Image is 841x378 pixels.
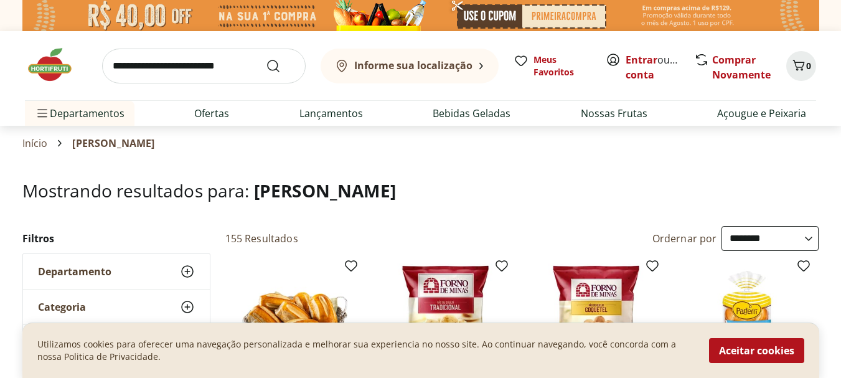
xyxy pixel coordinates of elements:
button: Departamento [23,254,210,289]
button: Menu [35,98,50,128]
a: Bebidas Geladas [433,106,510,121]
span: Departamentos [35,98,125,128]
a: Açougue e Peixaria [717,106,806,121]
a: Meus Favoritos [514,54,591,78]
a: Lançamentos [299,106,363,121]
button: Informe sua localização [321,49,499,83]
span: [PERSON_NAME] [72,138,154,149]
span: ou [626,52,681,82]
span: Meus Favoritos [533,54,591,78]
img: Hortifruti [25,46,87,83]
h2: 155 Resultados [225,232,298,245]
span: [PERSON_NAME] [254,179,396,202]
a: Entrar [626,53,657,67]
span: Categoria [38,301,86,313]
button: Carrinho [786,51,816,81]
label: Ordernar por [652,232,717,245]
span: 0 [806,60,811,72]
button: Aceitar cookies [709,338,804,363]
button: Categoria [23,290,210,324]
input: search [102,49,306,83]
button: Submit Search [266,59,296,73]
a: Criar conta [626,53,694,82]
p: Utilizamos cookies para oferecer uma navegação personalizada e melhorar sua experiencia no nosso ... [37,338,694,363]
a: Comprar Novamente [712,53,771,82]
span: Departamento [38,265,111,278]
a: Nossas Frutas [581,106,647,121]
h2: Filtros [22,226,210,251]
b: Informe sua localização [354,59,472,72]
a: Ofertas [194,106,229,121]
a: Início [22,138,48,149]
h1: Mostrando resultados para: [22,181,819,201]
